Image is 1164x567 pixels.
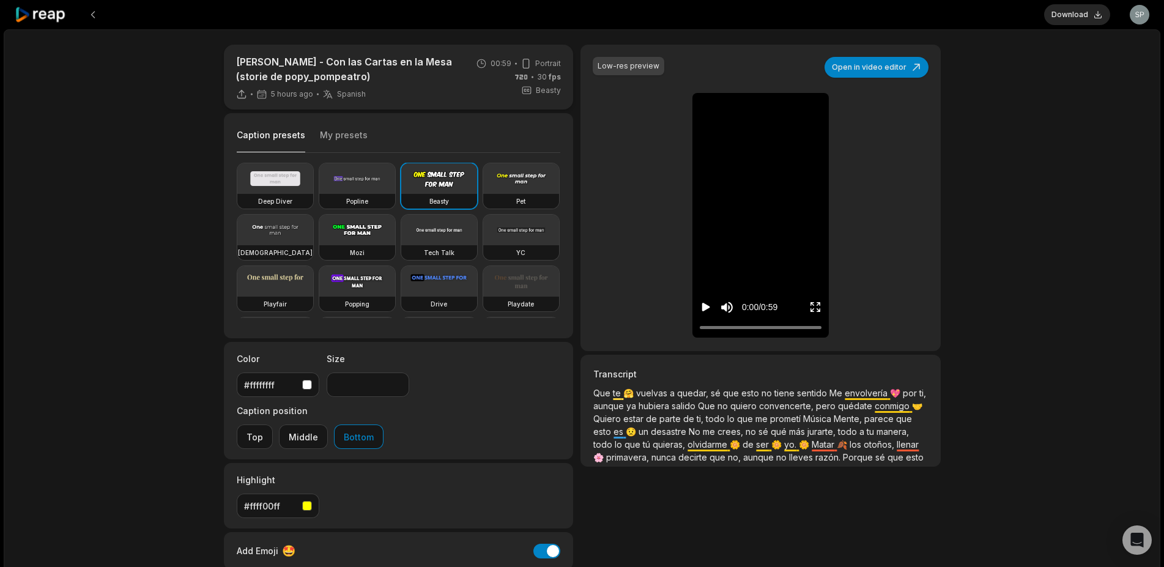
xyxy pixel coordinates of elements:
div: Open Intercom Messenger [1122,525,1152,555]
span: yo. [784,439,799,450]
span: que [888,452,906,462]
span: 🤩 [282,543,295,559]
button: #ffffffff [237,372,319,397]
h3: Deep Diver [258,196,292,206]
span: tu [867,426,877,437]
span: de [646,413,659,424]
span: prometí [770,413,803,424]
button: My presets [320,129,368,152]
span: más [789,426,807,437]
span: no, [728,452,743,462]
span: aunque [593,401,626,411]
span: Matar [812,439,837,450]
span: Quiero [593,413,623,424]
h3: Transcript [593,368,927,380]
span: sentido [797,388,829,398]
span: no [717,401,730,411]
span: no [762,388,774,398]
span: ser [756,439,771,450]
span: No [689,426,703,437]
h3: Popping [345,299,369,309]
button: Play video [700,296,712,319]
span: Spanish [337,89,366,99]
button: Top [237,424,273,449]
span: que [737,413,755,424]
span: quiero [730,401,759,411]
span: qué [771,426,789,437]
h3: Playfair [264,299,287,309]
span: Que [593,388,613,398]
span: estar [623,413,646,424]
span: fps [549,72,561,81]
span: convencerte, [759,401,816,411]
div: Low-res preview [598,61,659,72]
span: primavera, [606,452,651,462]
span: que [896,413,912,424]
span: olvidarme [688,439,730,450]
p: 🤗 💖 🤝 😟 🌼 🌼 🌼 🍂 🌸 [593,387,927,464]
span: lo [727,413,737,424]
span: 30 [537,72,561,83]
span: pero [816,401,838,411]
div: #ffff00ff [244,500,297,513]
span: sé [711,388,723,398]
button: Middle [279,424,328,449]
span: todo [706,413,727,424]
h3: Tech Talk [424,248,454,258]
span: de [683,413,697,424]
button: #ffff00ff [237,494,319,518]
span: envolvería [845,388,890,398]
span: llenar [897,439,919,450]
span: tiene [774,388,797,398]
button: Enter Fullscreen [809,296,821,319]
span: a [670,388,677,398]
span: esto [906,452,924,462]
span: 5 hours ago [271,89,313,99]
span: crees, [717,426,746,437]
label: Size [327,352,409,365]
span: quedar, [677,388,711,398]
span: de [743,439,756,450]
h3: Pet [516,196,525,206]
span: ti, [697,413,706,424]
span: parte [659,413,683,424]
span: Porque [843,452,875,462]
span: lo [615,439,625,450]
span: conmigo [875,401,912,411]
h3: Playdate [508,299,534,309]
h3: Mozi [350,248,365,258]
div: 0:00 / 0:59 [742,301,777,314]
span: que [723,388,741,398]
h3: [DEMOGRAPHIC_DATA] [238,248,313,258]
span: parece [864,413,896,424]
h3: Drive [431,299,447,309]
span: hubiera [639,401,672,411]
span: que [625,439,643,450]
span: me [703,426,717,437]
span: aunque [743,452,776,462]
span: razón. [815,452,843,462]
button: Caption presets [237,129,305,153]
h3: Beasty [429,196,449,206]
span: no [746,426,758,437]
span: que [710,452,728,462]
span: esto [741,388,762,398]
span: Me [829,388,845,398]
button: Bottom [334,424,384,449]
span: tú [643,439,653,450]
span: salido [672,401,698,411]
p: [PERSON_NAME] - Con las Cartas en la Mesa (storie de popy_pompeatro) [236,54,461,84]
span: Que [698,401,717,411]
span: a [859,426,867,437]
span: por [903,388,919,398]
span: otoños, [864,439,897,450]
span: un [639,426,651,437]
span: te [613,388,623,398]
span: 00:59 [491,58,511,69]
h3: Popline [346,196,368,206]
span: es [614,426,626,437]
span: Mente, [834,413,864,424]
span: vuelvas [636,388,670,398]
span: Música [803,413,834,424]
label: Highlight [237,473,319,486]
